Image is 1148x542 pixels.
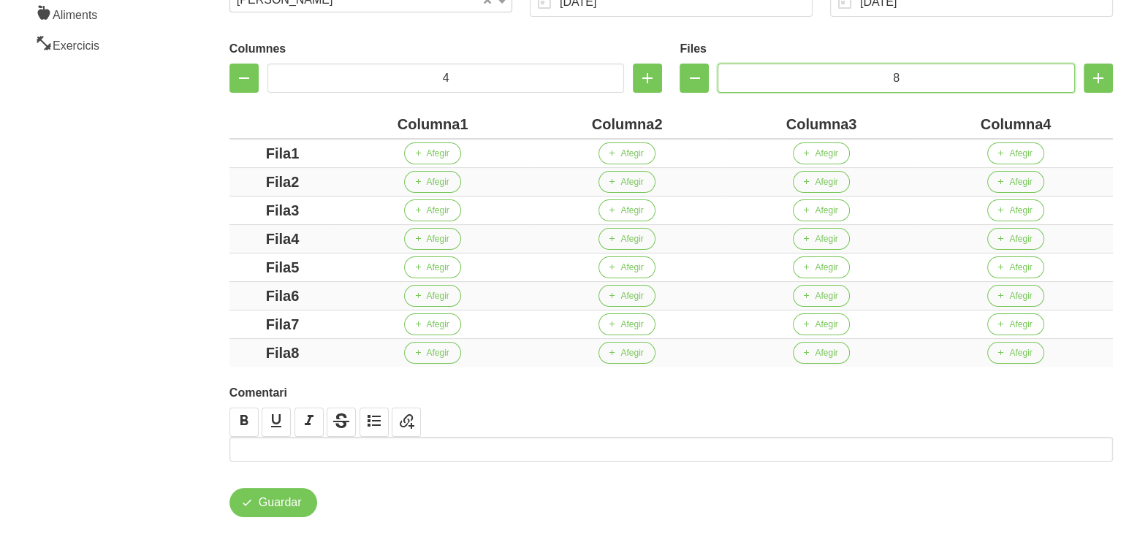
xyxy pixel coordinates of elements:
button: Guardar [229,488,317,517]
button: Afegir [793,285,849,307]
button: Afegir [987,142,1044,164]
button: Afegir [987,313,1044,335]
div: Fila5 [235,256,330,278]
button: Afegir [793,142,849,164]
div: Fila4 [235,228,330,250]
span: Afegir [1009,289,1032,302]
span: Afegir [815,289,837,302]
button: Afegir [987,199,1044,221]
button: Afegir [987,285,1044,307]
span: Afegir [426,204,449,217]
span: Afegir [426,289,449,302]
div: Fila7 [235,313,330,335]
button: Afegir [404,342,460,364]
div: Fila2 [235,171,330,193]
button: Afegir [598,313,655,335]
a: Exercicis [26,28,151,59]
div: Fila3 [235,199,330,221]
span: Afegir [815,147,837,160]
button: Afegir [404,256,460,278]
span: Afegir [815,175,837,188]
span: Afegir [815,204,837,217]
button: Afegir [598,342,655,364]
span: Afegir [1009,175,1032,188]
button: Afegir [987,171,1044,193]
button: Afegir [404,171,460,193]
div: Columna1 [341,113,524,135]
button: Afegir [598,142,655,164]
label: Files [680,40,1113,58]
span: Afegir [815,261,837,274]
span: Afegir [620,261,643,274]
span: Afegir [1009,261,1032,274]
div: Columna2 [536,113,718,135]
button: Afegir [404,142,460,164]
button: Afegir [793,256,849,278]
button: Afegir [598,256,655,278]
span: Afegir [426,175,449,188]
span: Afegir [620,232,643,245]
span: Afegir [815,232,837,245]
button: Afegir [793,228,849,250]
span: Afegir [1009,147,1032,160]
button: Afegir [404,313,460,335]
button: Afegir [793,171,849,193]
button: Afegir [598,228,655,250]
div: Columna3 [730,113,913,135]
button: Afegir [987,228,1044,250]
button: Afegir [404,285,460,307]
span: Afegir [426,261,449,274]
span: Afegir [1009,318,1032,331]
button: Afegir [404,228,460,250]
div: Fila6 [235,285,330,307]
span: Afegir [1009,232,1032,245]
button: Afegir [598,171,655,193]
label: Comentari [229,384,1113,402]
button: Afegir [987,256,1044,278]
div: Columna4 [924,113,1107,135]
span: Afegir [620,147,643,160]
span: Afegir [620,175,643,188]
span: Afegir [620,318,643,331]
span: Afegir [426,147,449,160]
span: Afegir [815,318,837,331]
button: Afegir [793,342,849,364]
span: Afegir [426,318,449,331]
span: Guardar [259,494,302,511]
span: Afegir [620,346,643,359]
span: Afegir [1009,204,1032,217]
button: Afegir [598,199,655,221]
button: Afegir [793,199,849,221]
span: Afegir [620,204,643,217]
button: Afegir [987,342,1044,364]
span: Afegir [815,346,837,359]
button: Afegir [793,313,849,335]
label: Columnes [229,40,663,58]
span: Afegir [426,346,449,359]
span: Afegir [620,289,643,302]
span: Afegir [426,232,449,245]
span: Afegir [1009,346,1032,359]
div: Fila8 [235,342,330,364]
button: Afegir [598,285,655,307]
div: Fila1 [235,142,330,164]
button: Afegir [404,199,460,221]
